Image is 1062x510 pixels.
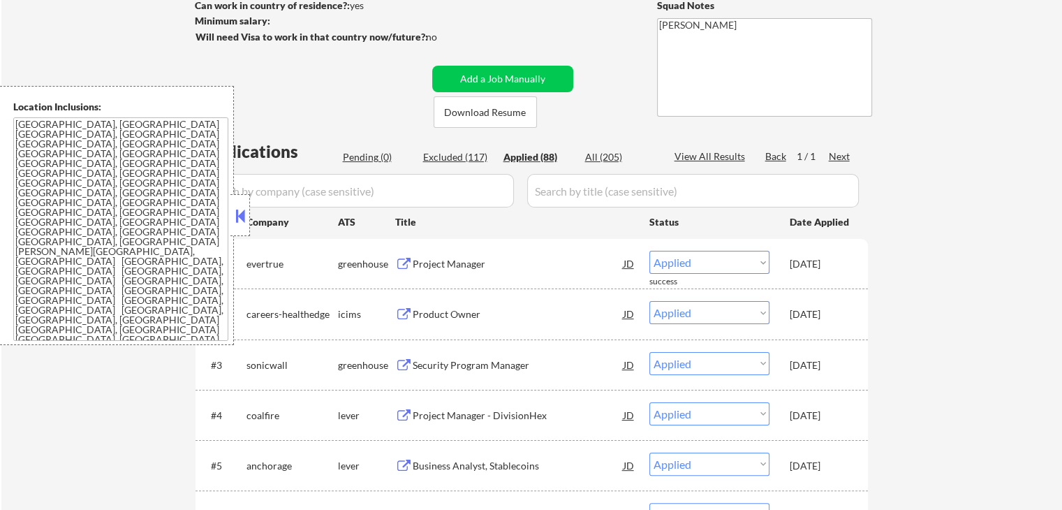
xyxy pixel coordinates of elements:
[246,459,338,473] div: anchorage
[622,352,636,377] div: JD
[649,209,769,234] div: Status
[413,307,624,321] div: Product Owner
[790,307,851,321] div: [DATE]
[395,215,636,229] div: Title
[527,174,859,207] input: Search by title (case sensitive)
[622,453,636,478] div: JD
[196,31,428,43] strong: Will need Visa to work in that country now/future?:
[338,257,395,271] div: greenhouse
[413,358,624,372] div: Security Program Manager
[503,150,573,164] div: Applied (88)
[413,409,624,423] div: Project Manager - DivisionHex
[790,409,851,423] div: [DATE]
[211,409,235,423] div: #4
[343,150,413,164] div: Pending (0)
[426,30,466,44] div: no
[432,66,573,92] button: Add a Job Manually
[338,459,395,473] div: lever
[674,150,749,163] div: View All Results
[797,150,829,163] div: 1 / 1
[338,215,395,229] div: ATS
[790,459,851,473] div: [DATE]
[13,100,228,114] div: Location Inclusions:
[622,402,636,428] div: JD
[246,358,338,372] div: sonicwall
[585,150,655,164] div: All (205)
[434,96,537,128] button: Download Resume
[195,15,270,27] strong: Minimum salary:
[211,459,235,473] div: #5
[246,257,338,271] div: evertrue
[622,301,636,326] div: JD
[423,150,493,164] div: Excluded (117)
[338,409,395,423] div: lever
[413,459,624,473] div: Business Analyst, Stablecoins
[200,143,338,160] div: Applications
[790,257,851,271] div: [DATE]
[790,358,851,372] div: [DATE]
[622,251,636,276] div: JD
[200,174,514,207] input: Search by company (case sensitive)
[246,409,338,423] div: coalfire
[649,276,705,288] div: success
[338,358,395,372] div: greenhouse
[413,257,624,271] div: Project Manager
[211,358,235,372] div: #3
[829,150,851,163] div: Next
[790,215,851,229] div: Date Applied
[246,307,338,321] div: careers-healthedge
[246,215,338,229] div: Company
[338,307,395,321] div: icims
[765,150,788,163] div: Back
